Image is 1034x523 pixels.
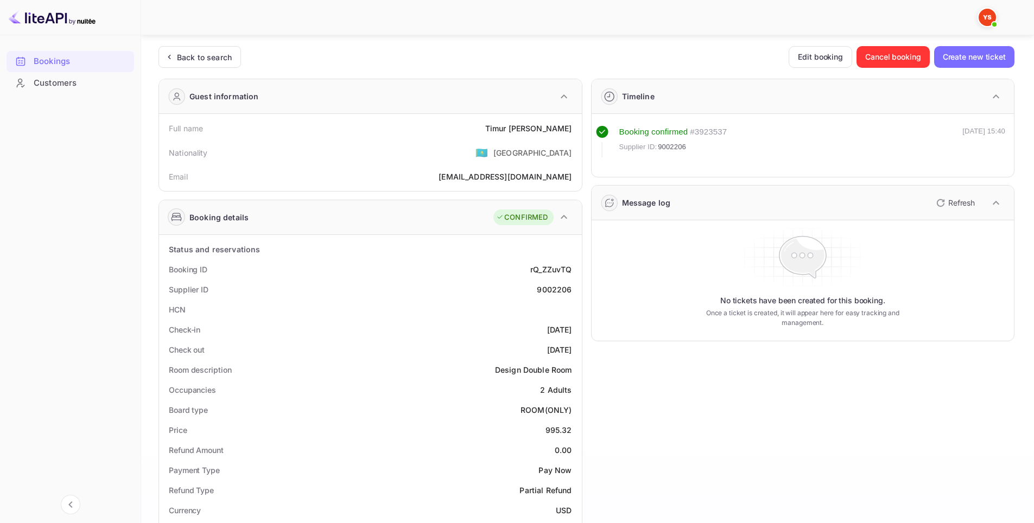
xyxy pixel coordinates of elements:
[7,51,134,71] a: Bookings
[7,73,134,93] a: Customers
[169,384,216,396] div: Occupancies
[189,91,259,102] div: Guest information
[689,308,916,328] p: Once a ticket is created, it will appear here for easy tracking and management.
[789,46,852,68] button: Edit booking
[690,126,727,138] div: # 3923537
[547,324,572,335] div: [DATE]
[555,444,572,456] div: 0.00
[538,464,572,476] div: Pay Now
[485,123,572,134] div: Timur [PERSON_NAME]
[537,284,572,295] div: 9002206
[979,9,996,26] img: Yandex Support
[622,91,655,102] div: Timeline
[519,484,572,496] div: Partial Refund
[439,171,572,182] div: [EMAIL_ADDRESS][DOMAIN_NAME]
[34,77,129,90] div: Customers
[521,404,572,416] div: ROOM(ONLY)
[619,126,688,138] div: Booking confirmed
[169,244,260,255] div: Status and reservations
[169,444,224,456] div: Refund Amount
[169,464,220,476] div: Payment Type
[169,364,231,375] div: Room description
[493,147,572,158] div: [GEOGRAPHIC_DATA]
[545,424,572,436] div: 995.32
[857,46,930,68] button: Cancel booking
[9,9,96,26] img: LiteAPI logo
[169,264,207,275] div: Booking ID
[619,142,657,152] span: Supplier ID:
[7,73,134,94] div: Customers
[169,344,205,355] div: Check out
[622,197,671,208] div: Message log
[169,424,187,436] div: Price
[962,126,1005,157] div: [DATE] 15:40
[547,344,572,355] div: [DATE]
[189,212,249,223] div: Booking details
[61,495,80,514] button: Collapse navigation
[169,304,186,315] div: HCN
[169,147,208,158] div: Nationality
[169,171,188,182] div: Email
[169,404,208,416] div: Board type
[169,324,200,335] div: Check-in
[496,212,548,223] div: CONFIRMED
[475,143,488,162] span: United States
[169,284,208,295] div: Supplier ID
[540,384,572,396] div: 2 Adults
[934,46,1014,68] button: Create new ticket
[169,123,203,134] div: Full name
[7,51,134,72] div: Bookings
[495,364,572,375] div: Design Double Room
[556,505,572,516] div: USD
[177,52,232,63] div: Back to search
[169,484,214,496] div: Refund Type
[34,55,129,68] div: Bookings
[530,264,572,275] div: rQ_ZZuvTQ
[720,295,885,306] p: No tickets have been created for this booking.
[169,505,201,516] div: Currency
[658,142,686,152] span: 9002206
[948,197,975,208] p: Refresh
[930,194,979,212] button: Refresh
